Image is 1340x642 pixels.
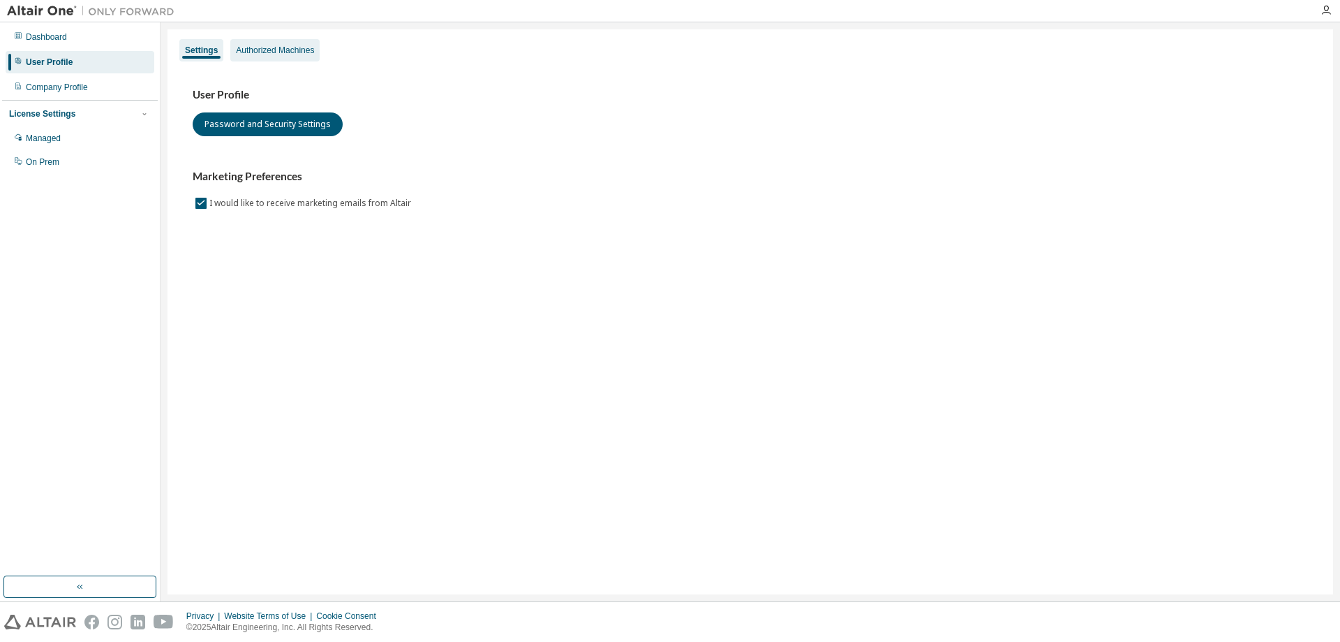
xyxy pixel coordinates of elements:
button: Password and Security Settings [193,112,343,136]
label: I would like to receive marketing emails from Altair [209,195,414,212]
img: Altair One [7,4,181,18]
h3: User Profile [193,88,1308,102]
div: Website Terms of Use [224,611,316,622]
div: License Settings [9,108,75,119]
img: instagram.svg [107,615,122,629]
p: © 2025 Altair Engineering, Inc. All Rights Reserved. [186,622,385,634]
img: linkedin.svg [131,615,145,629]
div: Authorized Machines [236,45,314,56]
h3: Marketing Preferences [193,170,1308,184]
div: Cookie Consent [316,611,384,622]
div: Dashboard [26,31,67,43]
img: altair_logo.svg [4,615,76,629]
div: User Profile [26,57,73,68]
div: Company Profile [26,82,88,93]
img: youtube.svg [154,615,174,629]
div: Privacy [186,611,224,622]
div: On Prem [26,156,59,168]
div: Settings [185,45,218,56]
img: facebook.svg [84,615,99,629]
div: Managed [26,133,61,144]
